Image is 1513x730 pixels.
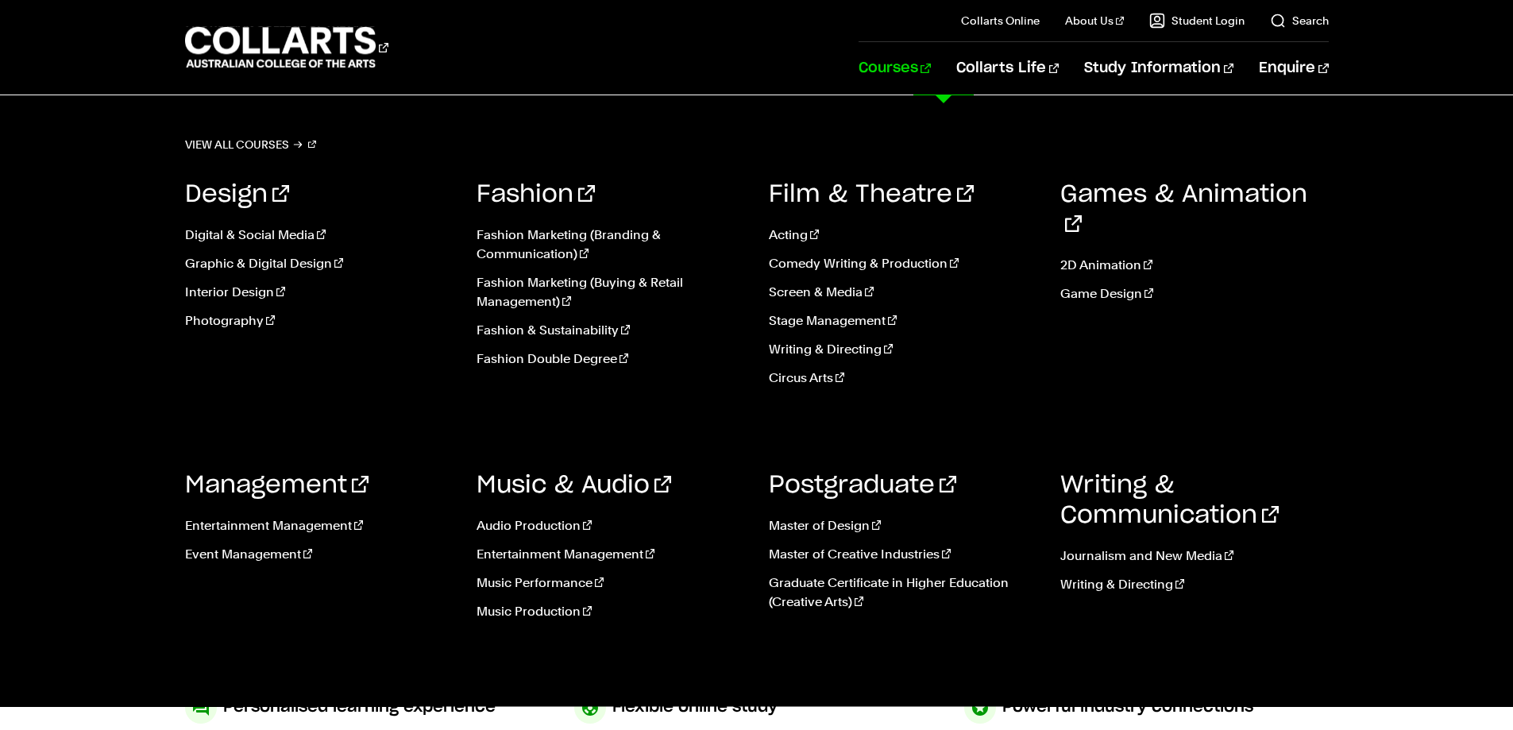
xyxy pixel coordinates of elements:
a: Fashion Marketing (Buying & Retail Management) [477,273,745,311]
a: Games & Animation [1060,183,1307,237]
a: Graduate Certificate in Higher Education (Creative Arts) [769,574,1037,612]
a: View all courses [185,133,317,156]
a: Digital & Social Media [185,226,454,245]
a: Writing & Directing [769,340,1037,359]
a: Search [1270,13,1329,29]
a: Study Information [1084,42,1233,95]
a: Entertainment Management [477,545,745,564]
a: Audio Production [477,516,745,535]
a: Fashion Double Degree [477,350,745,369]
a: Event Management [185,545,454,564]
a: Music Performance [477,574,745,593]
a: Interior Design [185,283,454,302]
a: Design [185,183,289,207]
a: Master of Creative Industries [769,545,1037,564]
a: Postgraduate [769,473,956,497]
a: Writing & Directing [1060,575,1329,594]
a: Collarts Life [956,42,1059,95]
a: Film & Theatre [769,183,974,207]
a: Master of Design [769,516,1037,535]
h3: Powerful industry connections [1002,692,1253,722]
a: Management [185,473,369,497]
a: Screen & Media [769,283,1037,302]
a: Acting [769,226,1037,245]
a: Entertainment Management [185,516,454,535]
a: Journalism and New Media [1060,547,1329,566]
a: Stage Management [769,311,1037,330]
a: Courses [859,42,931,95]
a: 2D Animation [1060,256,1329,275]
a: Enquire [1259,42,1328,95]
a: Photography [185,311,454,330]
div: Go to homepage [185,25,388,70]
a: Fashion [477,183,595,207]
a: Graphic & Digital Design [185,254,454,273]
a: Collarts Online [961,13,1040,29]
a: Writing & Communication [1060,473,1279,527]
a: Circus Arts [769,369,1037,388]
a: Fashion Marketing (Branding & Communication) [477,226,745,264]
h3: Flexible online study [612,692,778,722]
a: Music Production [477,602,745,621]
h3: Personalised learning experience [223,692,496,722]
a: Music & Audio [477,473,671,497]
a: Student Login [1149,13,1245,29]
a: Game Design [1060,284,1329,303]
a: Fashion & Sustainability [477,321,745,340]
a: About Us [1065,13,1124,29]
a: Comedy Writing & Production [769,254,1037,273]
